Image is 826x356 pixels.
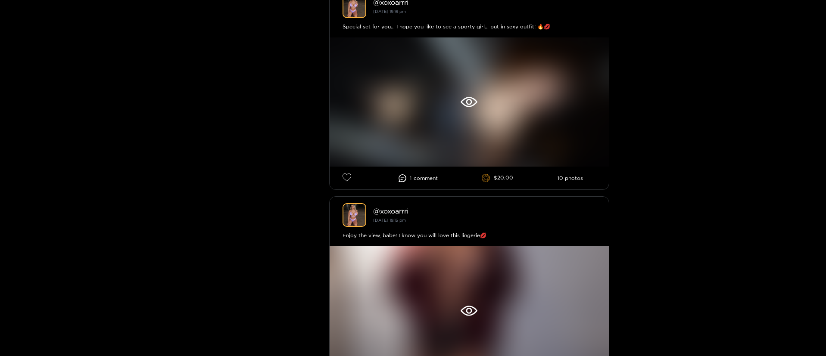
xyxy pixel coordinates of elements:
[558,175,583,181] li: 10 photos
[414,175,438,181] span: comment
[482,174,513,183] li: $20.00
[373,207,596,215] div: @ xoxoarrri
[343,231,596,240] div: Enjoy the view, babe! I know you will love this lingerie💋
[343,203,366,227] img: xoxoarrri
[373,9,406,14] small: [DATE] 19:16 pm
[343,22,596,31] div: Special set for you... I hope you like to see a sporty girl... but in sexy outfit! 🔥💋
[373,218,406,223] small: [DATE] 19:15 pm
[399,174,438,182] li: 1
